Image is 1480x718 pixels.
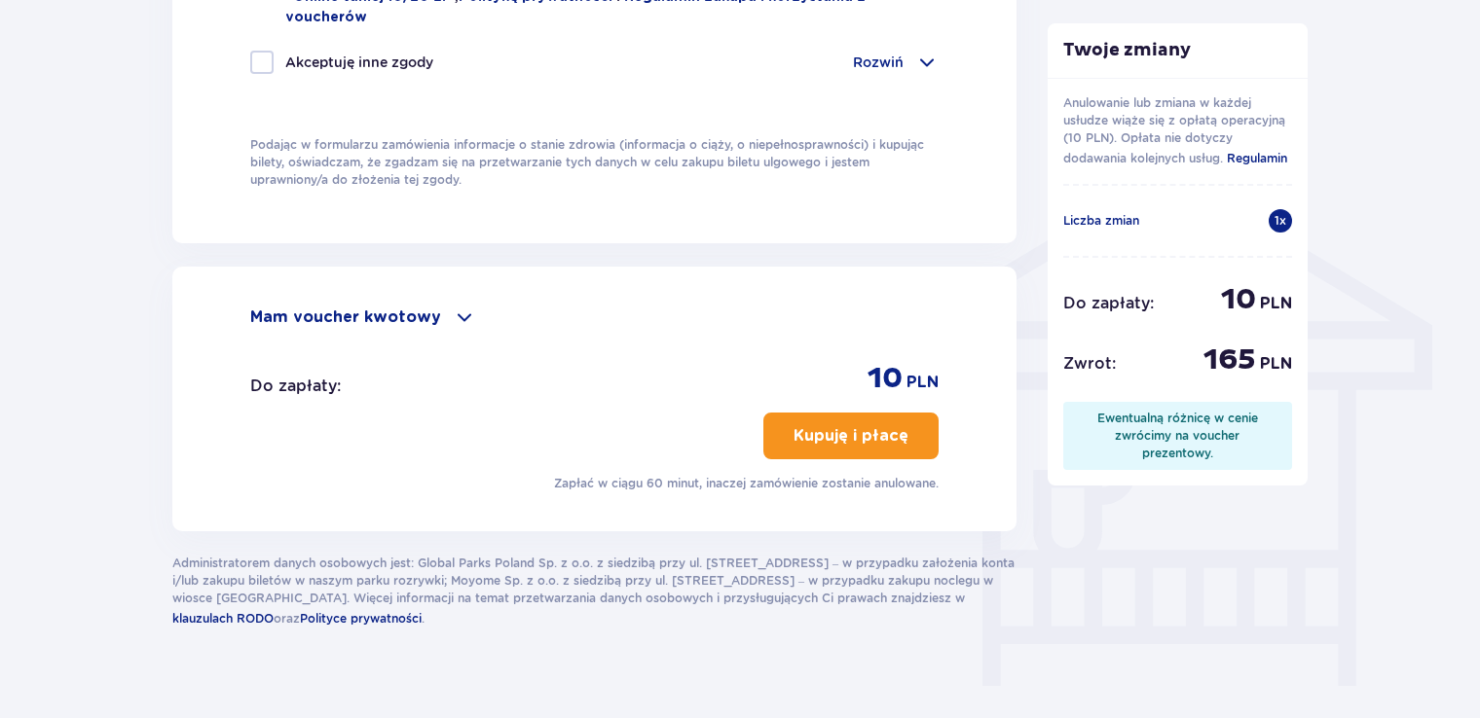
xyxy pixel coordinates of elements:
[300,611,422,626] span: Polityce prywatności
[300,607,422,628] a: Polityce prywatności
[1203,341,1256,378] span: 165
[250,306,441,328] p: Mam voucher kwotowy
[1227,147,1287,168] a: Regulamin
[250,136,939,189] p: Podając w formularzu zamówienia informacje o stanie zdrowia (informacja o ciąży, o niepełnosprawn...
[906,372,939,393] span: PLN
[1227,151,1287,165] span: Regulamin
[172,607,274,628] a: klauzulach RODO
[172,611,274,626] span: klauzulach RODO
[868,360,903,397] span: 10
[1063,212,1139,230] p: Liczba zmian
[853,53,904,72] p: Rozwiń
[250,376,341,397] p: Do zapłaty :
[172,555,1017,628] p: Administratorem danych osobowych jest: Global Parks Poland Sp. z o.o. z siedzibą przy ul. [STREET...
[285,53,433,72] p: Akceptuję inne zgody
[1260,353,1292,375] span: PLN
[1063,293,1154,314] p: Do zapłaty :
[1079,410,1277,462] div: Ewentualną różnicę w cenie zwrócimy na voucher prezentowy.
[1269,209,1292,233] div: 1 x
[763,413,939,459] button: Kupuję i płacę
[1063,353,1116,375] p: Zwrot :
[554,475,939,492] p: Zapłać w ciągu 60 minut, inaczej zamówienie zostanie anulowane.
[794,425,908,447] p: Kupuję i płacę
[1063,94,1293,168] p: Anulowanie lub zmiana w każdej usłudze wiąże się z opłatą operacyjną (10 PLN). Opłata nie dotyczy...
[1221,281,1256,318] span: 10
[1260,293,1292,314] span: PLN
[1048,39,1309,62] p: Twoje zmiany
